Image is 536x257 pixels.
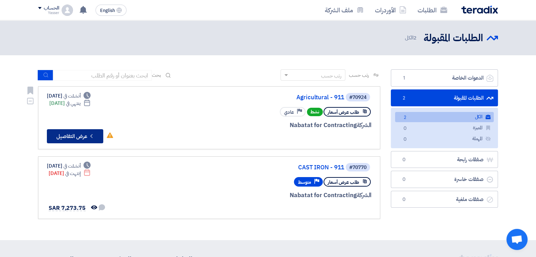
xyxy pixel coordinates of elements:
div: الحساب [44,5,59,11]
span: طلب عرض أسعار [328,109,359,115]
div: [DATE] [49,170,91,177]
span: عادي [284,109,294,115]
div: #70770 [349,165,366,170]
img: profile_test.png [62,5,73,16]
span: English [100,8,115,13]
span: 2 [400,95,408,102]
a: المميزة [395,123,494,133]
span: بحث [152,71,161,79]
span: نشط [307,108,323,116]
div: Yasser [38,11,59,15]
span: أنشئت في [63,92,80,100]
span: SAR 7,273.75 [49,204,86,212]
span: طلب عرض أسعار [328,179,359,186]
button: English [96,5,127,16]
a: Open chat [506,229,528,250]
a: الدعوات الخاصة1 [391,69,498,87]
div: Nabatat for Contracting [202,191,371,200]
span: أنشئت في [63,162,80,170]
span: الشركة [357,121,372,130]
div: Nabatat for Contracting [202,121,371,130]
a: صفقات رابحة0 [391,151,498,168]
a: صفقات ملغية0 [391,191,498,208]
span: 2 [413,34,417,42]
a: ملف الشركة [319,2,369,18]
span: 0 [401,125,409,132]
a: CAST IRON - 911 [203,164,344,171]
div: رتب حسب [321,72,341,80]
div: #70924 [349,95,366,100]
span: الكل [405,34,418,42]
span: 2 [401,114,409,121]
a: صفقات خاسرة0 [391,171,498,188]
input: ابحث بعنوان أو رقم الطلب [53,70,152,81]
a: Agricultural - 911 [203,94,344,101]
span: رتب حسب [349,71,369,79]
a: المهملة [395,134,494,144]
a: الكل [395,112,494,122]
div: [DATE] [47,162,91,170]
span: 1 [400,75,408,82]
span: 0 [401,136,409,143]
span: متوسط [298,179,311,186]
a: الطلبات [412,2,453,18]
img: Teradix logo [461,6,498,14]
span: 0 [400,196,408,203]
div: [DATE] [49,100,91,107]
a: الأوردرات [369,2,412,18]
span: 0 [400,156,408,163]
div: [DATE] [47,92,91,100]
span: 0 [400,176,408,183]
span: الشركة [357,191,372,200]
span: ينتهي في [66,100,80,107]
button: عرض التفاصيل [47,129,103,143]
a: الطلبات المقبولة2 [391,89,498,107]
span: إنتهت في [65,170,80,177]
h2: الطلبات المقبولة [424,31,483,45]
